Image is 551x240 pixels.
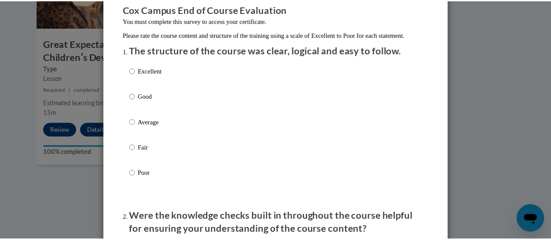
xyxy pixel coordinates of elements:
[124,3,433,16] h3: Cox Campus End of Course Evaluation
[131,210,427,237] p: Were the knowledge checks built in throughout the course helpful for ensuring your understanding ...
[131,66,136,76] input: Excellent
[131,169,136,178] input: Poor
[131,117,136,127] input: Average
[139,92,163,101] p: Good
[139,143,163,153] p: Fair
[139,66,163,76] p: Excellent
[124,16,433,26] p: You must complete this survey to access your certificate.
[139,117,163,127] p: Average
[131,92,136,101] input: Good
[139,169,163,178] p: Poor
[124,30,433,40] p: Please rate the course content and structure of the training using a scale of Excellent to Poor f...
[131,44,427,57] p: The structure of the course was clear, logical and easy to follow.
[131,143,136,153] input: Fair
